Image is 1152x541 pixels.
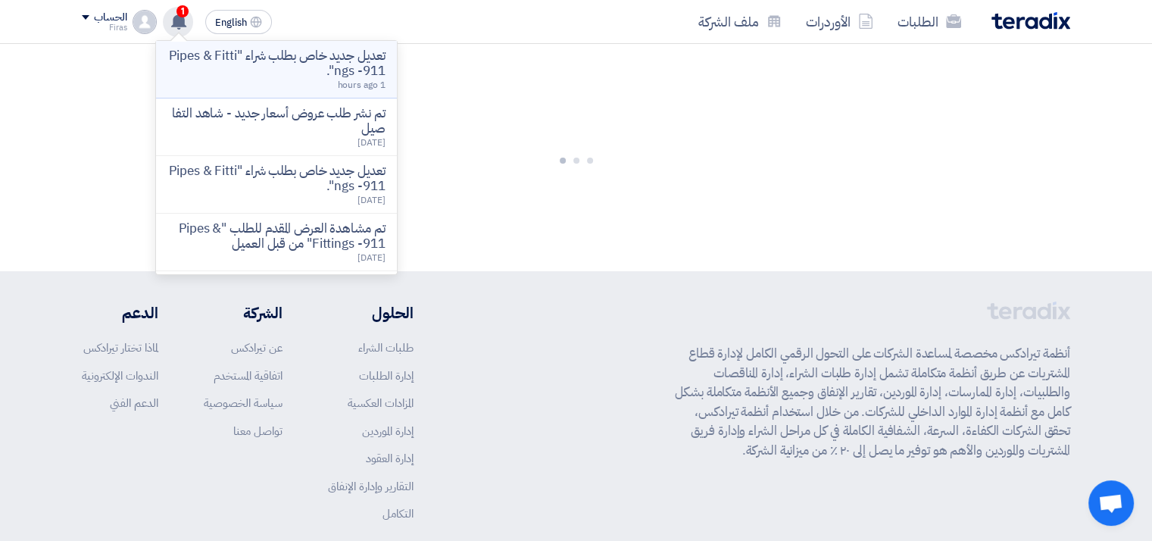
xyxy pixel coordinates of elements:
span: [DATE] [357,136,385,149]
a: إدارة الموردين [362,423,414,439]
div: Firas [82,23,126,32]
span: 1 hours ago [337,78,385,92]
a: المزادات العكسية [348,395,414,411]
img: profile_test.png [133,10,157,34]
p: تم مشاهدة العرض المقدم للطلب "Pipes & Fittings -911" من قبل العميل [168,221,385,252]
a: الأوردرات [794,4,885,39]
li: الحلول [328,302,414,324]
span: English [215,17,247,28]
div: Open chat [1088,480,1134,526]
a: الطلبات [885,4,973,39]
a: ملف الشركة [686,4,794,39]
a: تواصل معنا [233,423,283,439]
span: 1 [176,5,189,17]
div: الحساب [94,11,126,24]
p: تعديل جديد خاص بطلب شراء "Pipes & Fittings -911". [168,48,385,79]
button: English [205,10,272,34]
a: لماذا تختار تيرادكس [83,339,158,356]
a: عن تيرادكس [231,339,283,356]
span: [DATE] [357,193,385,207]
a: اتفاقية المستخدم [214,367,283,384]
a: الدعم الفني [110,395,158,411]
span: [DATE] [357,251,385,264]
li: الشركة [204,302,283,324]
img: Teradix logo [991,12,1070,30]
li: الدعم [82,302,158,324]
a: إدارة الطلبات [359,367,414,384]
a: التقارير وإدارة الإنفاق [328,478,414,495]
a: سياسة الخصوصية [204,395,283,411]
p: تعديل جديد خاص بطلب شراء "Pipes & Fittings -911". [168,164,385,194]
p: تم نشر طلب عروض أسعار جديد - شاهد التفاصيل [168,106,385,136]
a: الندوات الإلكترونية [82,367,158,384]
a: طلبات الشراء [358,339,414,356]
a: إدارة العقود [366,450,414,467]
p: أنظمة تيرادكس مخصصة لمساعدة الشركات على التحول الرقمي الكامل لإدارة قطاع المشتريات عن طريق أنظمة ... [675,344,1070,460]
a: التكامل [382,505,414,522]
